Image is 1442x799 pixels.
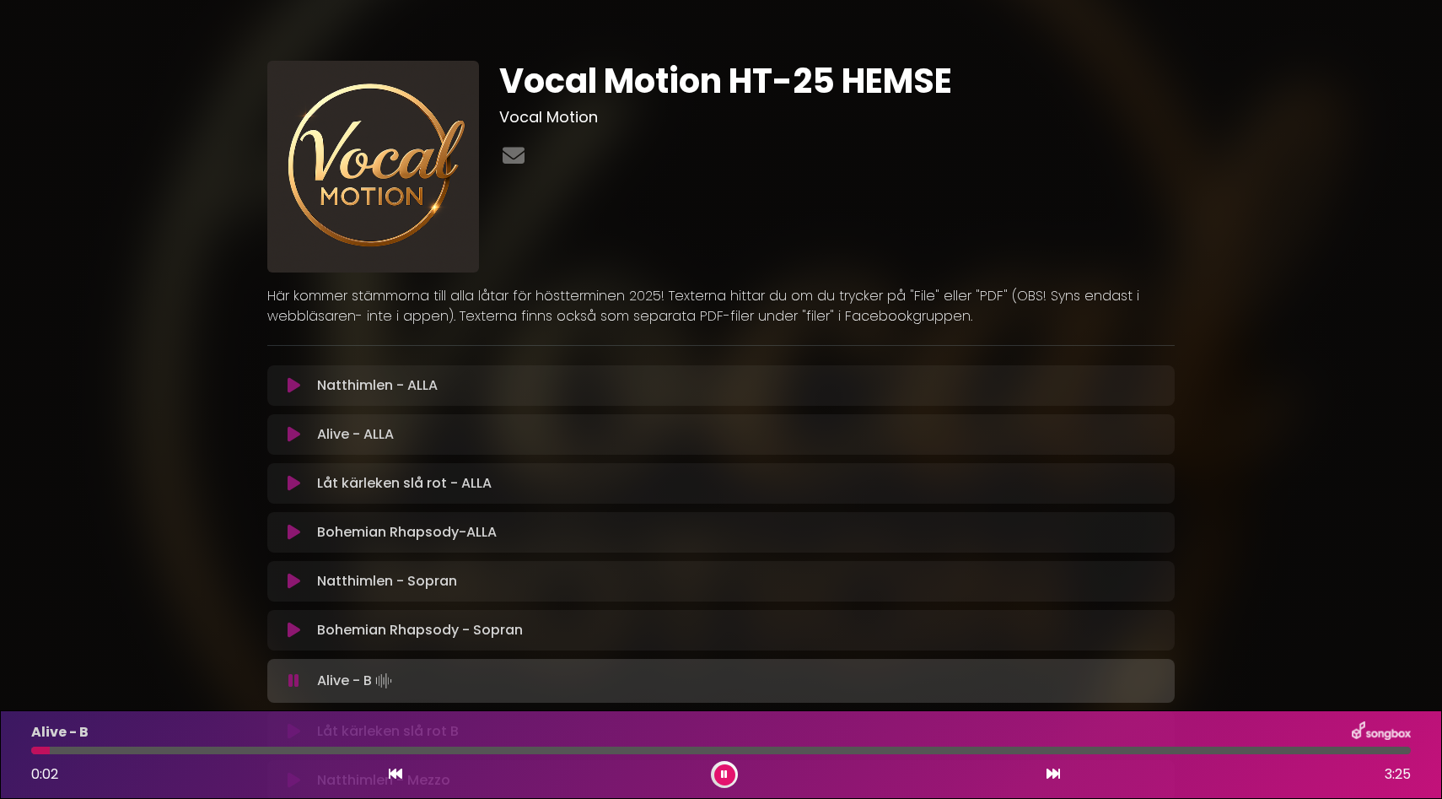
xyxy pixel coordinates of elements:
[317,473,492,494] p: Låt kärleken slå rot - ALLA
[317,620,523,640] p: Bohemian Rhapsody - Sopran
[317,424,394,445] p: Alive - ALLA
[317,669,395,693] p: Alive - B
[267,286,1175,327] p: Här kommer stämmorna till alla låtar för höstterminen 2025! Texterna hittar du om du trycker på "...
[31,722,89,742] p: Alive - B
[499,61,1175,101] h1: Vocal Motion HT-25 HEMSE
[1385,764,1411,785] span: 3:25
[317,522,497,543] p: Bohemian Rhapsody-ALLA
[317,375,438,396] p: Natthimlen - ALLA
[372,669,395,693] img: waveform4.gif
[1352,721,1411,743] img: songbox-logo-white.png
[499,108,1175,127] h3: Vocal Motion
[317,571,457,591] p: Natthimlen - Sopran
[31,764,58,784] span: 0:02
[267,61,479,273] img: pGlB4Q9wSIK9SaBErEAn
